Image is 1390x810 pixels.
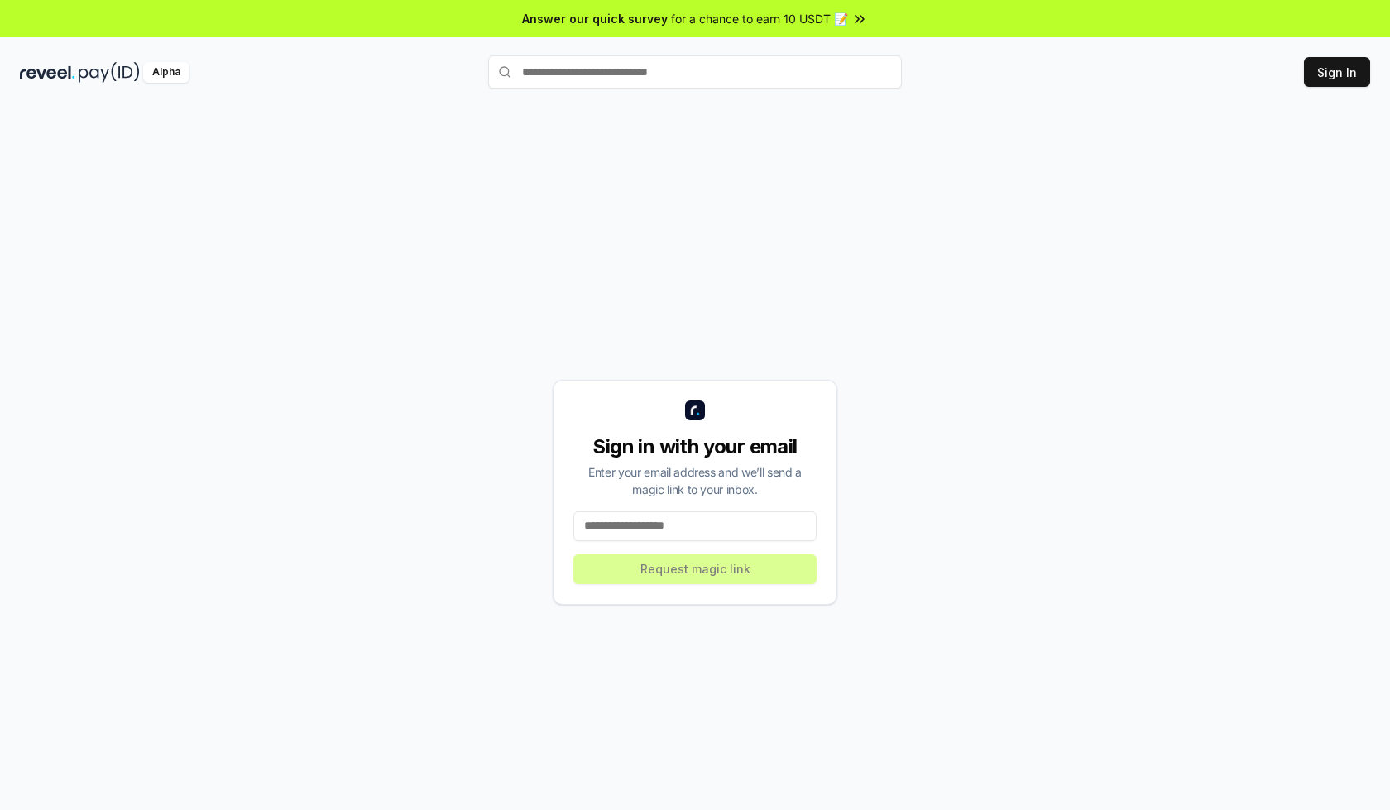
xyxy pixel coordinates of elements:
[143,62,189,83] div: Alpha
[522,10,668,27] span: Answer our quick survey
[79,62,140,83] img: pay_id
[1304,57,1370,87] button: Sign In
[573,463,817,498] div: Enter your email address and we’ll send a magic link to your inbox.
[685,400,705,420] img: logo_small
[573,434,817,460] div: Sign in with your email
[671,10,848,27] span: for a chance to earn 10 USDT 📝
[20,62,75,83] img: reveel_dark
